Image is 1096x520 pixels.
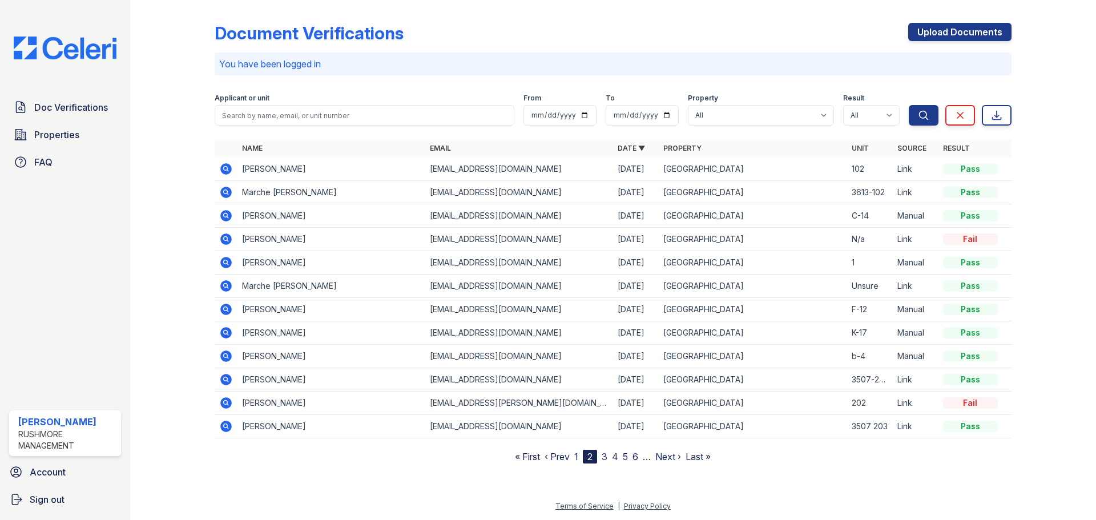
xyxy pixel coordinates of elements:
[659,392,847,415] td: [GEOGRAPHIC_DATA]
[613,345,659,368] td: [DATE]
[613,392,659,415] td: [DATE]
[659,321,847,345] td: [GEOGRAPHIC_DATA]
[659,158,847,181] td: [GEOGRAPHIC_DATA]
[18,415,116,429] div: [PERSON_NAME]
[425,204,613,228] td: [EMAIL_ADDRESS][DOMAIN_NAME]
[655,451,681,462] a: Next ›
[602,451,607,462] a: 3
[425,345,613,368] td: [EMAIL_ADDRESS][DOMAIN_NAME]
[659,368,847,392] td: [GEOGRAPHIC_DATA]
[30,493,65,506] span: Sign out
[847,275,893,298] td: Unsure
[893,158,938,181] td: Link
[893,251,938,275] td: Manual
[847,321,893,345] td: K-17
[237,275,425,298] td: Marche [PERSON_NAME]
[943,304,998,315] div: Pass
[686,451,711,462] a: Last »
[632,451,638,462] a: 6
[583,450,597,463] div: 2
[893,415,938,438] td: Link
[943,421,998,432] div: Pass
[943,350,998,362] div: Pass
[852,144,869,152] a: Unit
[555,502,614,510] a: Terms of Service
[545,451,570,462] a: ‹ Prev
[237,368,425,392] td: [PERSON_NAME]
[847,204,893,228] td: C-14
[613,251,659,275] td: [DATE]
[943,397,998,409] div: Fail
[659,415,847,438] td: [GEOGRAPHIC_DATA]
[893,228,938,251] td: Link
[523,94,541,103] label: From
[613,368,659,392] td: [DATE]
[613,181,659,204] td: [DATE]
[5,461,126,483] a: Account
[425,251,613,275] td: [EMAIL_ADDRESS][DOMAIN_NAME]
[612,451,618,462] a: 4
[688,94,718,103] label: Property
[897,144,926,152] a: Source
[847,228,893,251] td: N/a
[237,392,425,415] td: [PERSON_NAME]
[237,345,425,368] td: [PERSON_NAME]
[659,275,847,298] td: [GEOGRAPHIC_DATA]
[425,275,613,298] td: [EMAIL_ADDRESS][DOMAIN_NAME]
[34,100,108,114] span: Doc Verifications
[613,298,659,321] td: [DATE]
[215,23,404,43] div: Document Verifications
[613,158,659,181] td: [DATE]
[847,345,893,368] td: b-4
[425,298,613,321] td: [EMAIL_ADDRESS][DOMAIN_NAME]
[515,451,540,462] a: « First
[659,204,847,228] td: [GEOGRAPHIC_DATA]
[847,158,893,181] td: 102
[425,368,613,392] td: [EMAIL_ADDRESS][DOMAIN_NAME]
[943,210,998,221] div: Pass
[425,415,613,438] td: [EMAIL_ADDRESS][DOMAIN_NAME]
[943,163,998,175] div: Pass
[659,298,847,321] td: [GEOGRAPHIC_DATA]
[893,345,938,368] td: Manual
[943,280,998,292] div: Pass
[893,392,938,415] td: Link
[425,181,613,204] td: [EMAIL_ADDRESS][DOMAIN_NAME]
[613,275,659,298] td: [DATE]
[943,144,970,152] a: Result
[908,23,1012,41] a: Upload Documents
[893,298,938,321] td: Manual
[34,155,53,169] span: FAQ
[242,144,263,152] a: Name
[893,368,938,392] td: Link
[237,204,425,228] td: [PERSON_NAME]
[613,321,659,345] td: [DATE]
[943,374,998,385] div: Pass
[943,187,998,198] div: Pass
[943,257,998,268] div: Pass
[659,251,847,275] td: [GEOGRAPHIC_DATA]
[425,158,613,181] td: [EMAIL_ADDRESS][DOMAIN_NAME]
[430,144,451,152] a: Email
[847,181,893,204] td: 3613-102
[34,128,79,142] span: Properties
[893,204,938,228] td: Manual
[613,204,659,228] td: [DATE]
[659,181,847,204] td: [GEOGRAPHIC_DATA]
[943,327,998,338] div: Pass
[893,181,938,204] td: Link
[618,144,645,152] a: Date ▼
[237,158,425,181] td: [PERSON_NAME]
[643,450,651,463] span: …
[425,321,613,345] td: [EMAIL_ADDRESS][DOMAIN_NAME]
[893,275,938,298] td: Link
[843,94,864,103] label: Result
[237,251,425,275] td: [PERSON_NAME]
[574,451,578,462] a: 1
[5,488,126,511] a: Sign out
[659,345,847,368] td: [GEOGRAPHIC_DATA]
[613,228,659,251] td: [DATE]
[237,321,425,345] td: [PERSON_NAME]
[18,429,116,452] div: Rushmore Management
[237,228,425,251] td: [PERSON_NAME]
